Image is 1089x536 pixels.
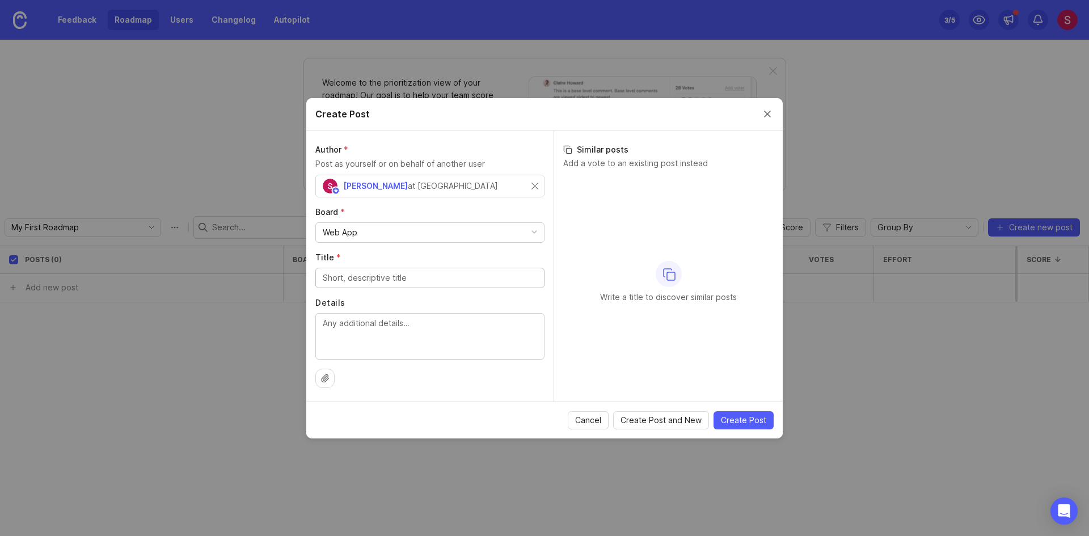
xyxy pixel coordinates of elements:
button: Create Post and New [613,411,709,429]
span: Create Post [721,415,766,426]
button: Close create post modal [761,108,774,120]
p: Add a vote to an existing post instead [563,158,774,169]
p: Post as yourself or on behalf of another user [315,158,544,170]
button: Cancel [568,411,609,429]
input: Short, descriptive title [323,272,537,284]
span: Board (required) [315,207,345,217]
label: Details [315,297,544,309]
p: Write a title to discover similar posts [600,292,737,303]
div: Web App [323,226,357,239]
span: [PERSON_NAME] [343,181,408,191]
h3: Similar posts [563,144,774,155]
span: Cancel [575,415,601,426]
span: Title (required) [315,252,341,262]
button: Create Post [714,411,774,429]
img: Shohista Ergasheva [323,179,337,193]
span: Author (required) [315,145,348,154]
span: Create Post and New [621,415,702,426]
div: at [GEOGRAPHIC_DATA] [408,180,498,192]
h2: Create Post [315,107,370,121]
img: member badge [332,186,340,195]
div: Open Intercom Messenger [1050,497,1078,525]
